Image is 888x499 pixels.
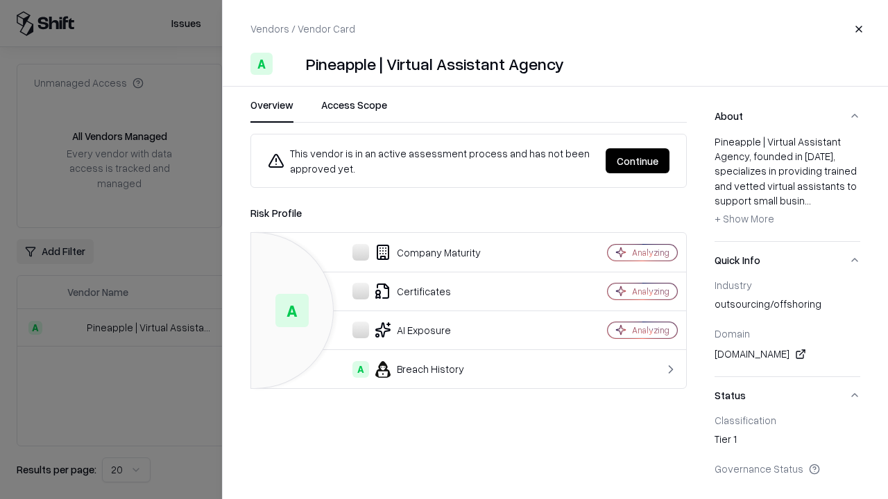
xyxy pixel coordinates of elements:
div: Governance Status [715,462,860,475]
div: Domain [715,327,860,340]
div: Classification [715,414,860,426]
div: Tier 1 [715,432,860,451]
div: Industry [715,279,860,291]
button: Continue [606,148,669,173]
div: Pineapple | Virtual Assistant Agency, founded in [DATE], specializes in providing trained and vet... [715,134,860,230]
div: A [275,294,309,327]
img: Pineapple | Virtual Assistant Agency [278,53,300,75]
button: Overview [250,98,293,123]
button: Access Scope [321,98,387,123]
div: Breach History [262,361,559,378]
div: A [352,361,369,378]
span: + Show More [715,212,774,225]
button: About [715,98,860,134]
div: AI Exposure [262,322,559,338]
button: + Show More [715,208,774,230]
p: Vendors / Vendor Card [250,21,355,36]
div: Certificates [262,283,559,299]
span: ... [805,194,811,207]
div: Company Maturity [262,244,559,261]
div: Analyzing [632,324,669,336]
div: Quick Info [715,279,860,376]
div: outsourcing/offshoring [715,297,860,316]
div: Pineapple | Virtual Assistant Agency [306,53,564,75]
div: Analyzing [632,286,669,297]
div: About [715,134,860,241]
button: Quick Info [715,242,860,279]
div: A [250,53,273,75]
div: [DOMAIN_NAME] [715,346,860,362]
div: Risk Profile [250,204,687,221]
div: Analyzing [632,247,669,259]
div: This vendor is in an active assessment process and has not been approved yet. [268,146,595,176]
button: Status [715,377,860,414]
